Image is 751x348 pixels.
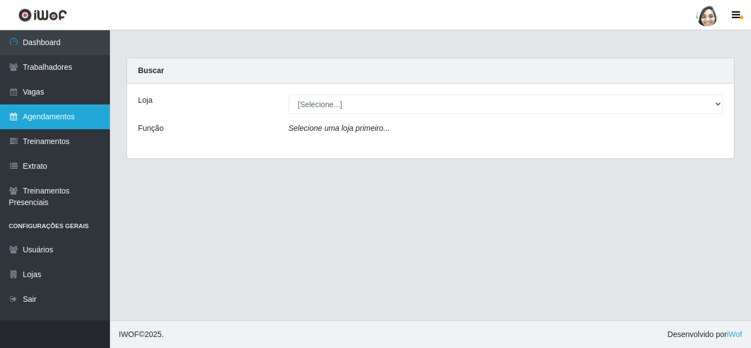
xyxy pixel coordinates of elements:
span: Desenvolvido por [667,329,742,340]
i: Selecione uma loja primeiro... [289,124,390,132]
label: Loja [138,95,152,106]
a: iWof [727,330,742,339]
img: CoreUI Logo [18,8,67,22]
span: IWOF [119,330,139,339]
strong: Buscar [138,66,164,75]
span: © 2025 . [119,329,164,340]
label: Função [138,123,164,134]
